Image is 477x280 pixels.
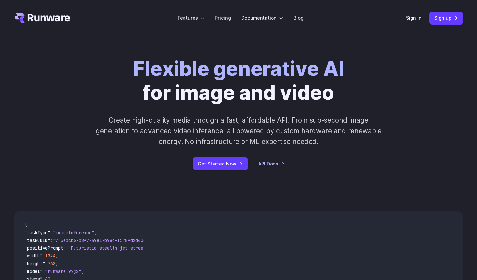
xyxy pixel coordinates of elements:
p: Create high-quality media through a fast, affordable API. From sub-second image generation to adv... [95,115,382,147]
span: : [50,237,53,243]
span: : [66,245,68,251]
label: Features [178,14,204,22]
a: Get Started Now [193,157,248,170]
a: API Docs [258,160,285,167]
span: "taskType" [25,230,50,235]
a: Go to / [14,13,70,23]
span: { [25,222,27,228]
span: "height" [25,261,45,266]
span: "model" [25,268,43,274]
a: Sign up [429,12,463,24]
span: 768 [48,261,55,266]
a: Pricing [215,14,231,22]
span: : [45,261,48,266]
span: "width" [25,253,43,259]
span: , [94,230,97,235]
span: "Futuristic stealth jet streaking through a neon-lit cityscape with glowing purple exhaust" [68,245,303,251]
a: Sign in [406,14,422,22]
span: , [81,268,84,274]
span: "taskUUID" [25,237,50,243]
span: "7f3ebcb6-b897-49e1-b98c-f5789d2d40d7" [53,237,151,243]
span: : [50,230,53,235]
span: , [55,253,58,259]
span: , [55,261,58,266]
span: "runware:97@2" [45,268,81,274]
span: "imageInference" [53,230,94,235]
h1: for image and video [133,57,344,105]
a: Blog [293,14,303,22]
label: Documentation [241,14,283,22]
strong: Flexible generative AI [133,56,344,81]
span: "positivePrompt" [25,245,66,251]
span: : [43,268,45,274]
span: : [43,253,45,259]
span: 1344 [45,253,55,259]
